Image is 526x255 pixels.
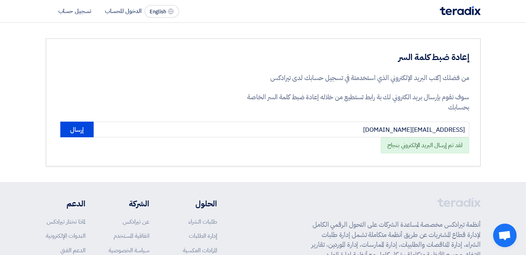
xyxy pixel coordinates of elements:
a: طلبات الشراء [188,217,217,226]
a: الندوات الإلكترونية [46,231,85,240]
button: English [145,5,179,18]
li: الدعم [46,198,85,209]
div: لقد تم إرسال البريد الإلكتروني بنجاح [381,137,469,153]
a: سياسة الخصوصية [108,246,149,255]
a: لماذا تختار تيرادكس [47,217,85,226]
input: أدخل البريد الإلكتروني [94,122,469,137]
li: الحلول [173,198,217,209]
button: إرسال [60,122,94,137]
p: سوف نقوم بإرسال بريد الكتروني لك بة رابط تستطيع من خلاله إعادة ضبط كلمة السر الخاصة بحسابك [242,92,469,112]
a: عن تيرادكس [123,217,149,226]
a: الدعم الفني [60,246,85,255]
a: إدارة الطلبات [189,231,217,240]
li: تسجيل حساب [58,7,91,15]
div: Open chat [493,224,517,247]
a: المزادات العكسية [183,246,217,255]
li: الشركة [108,198,149,209]
img: Teradix logo [440,6,481,15]
li: الدخول للحساب [105,7,141,15]
span: English [150,9,166,15]
h3: إعادة ضبط كلمة السر [242,51,469,64]
a: اتفاقية المستخدم [114,231,149,240]
p: من فضلك إكتب البريد الإلكتروني الذي استخدمتة في تسجيل حسابك لدى تيرادكس [242,73,469,83]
